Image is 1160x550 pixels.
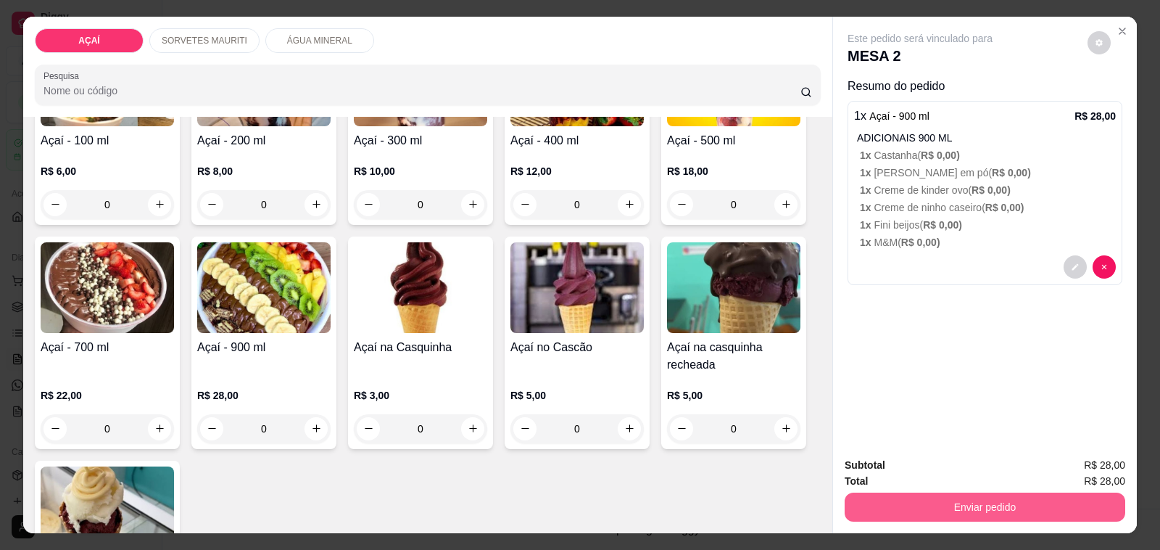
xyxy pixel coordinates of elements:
button: decrease-product-quantity [513,417,536,440]
button: decrease-product-quantity [1093,255,1116,279]
span: 1 x [860,219,874,231]
img: product-image [41,242,174,333]
span: 1 x [860,237,874,248]
img: product-image [197,242,331,333]
span: Açaí - 900 ml [869,110,929,122]
p: MESA 2 [848,46,993,66]
span: R$ 0,00 ) [901,237,940,248]
span: R$ 0,00 ) [992,167,1031,178]
p: R$ 18,00 [667,164,800,178]
span: 1 x [860,184,874,196]
p: R$ 5,00 [510,388,644,403]
p: Creme de ninho caseiro ( [860,200,1116,215]
h4: Açaí - 100 ml [41,132,174,149]
button: Enviar pedido [845,493,1125,522]
p: R$ 6,00 [41,164,174,178]
span: R$ 28,00 [1084,473,1125,489]
h4: Açaí - 300 ml [354,132,487,149]
p: R$ 3,00 [354,388,487,403]
h4: Açaí na Casquinha [354,339,487,356]
h4: Açaí - 200 ml [197,132,331,149]
span: 1 x [860,167,874,178]
label: Pesquisa [43,70,84,82]
span: R$ 0,00 ) [971,184,1011,196]
span: 1 x [860,202,874,213]
p: 1 x [854,107,929,125]
h4: Açaí - 900 ml [197,339,331,356]
button: decrease-product-quantity [357,417,380,440]
p: AÇAÍ [78,35,99,46]
h4: Açaí - 700 ml [41,339,174,356]
h4: Açaí - 400 ml [510,132,644,149]
img: product-image [510,242,644,333]
button: decrease-product-quantity [670,417,693,440]
p: Este pedido será vinculado para [848,31,993,46]
p: [PERSON_NAME] em pó ( [860,165,1116,180]
p: ÁGUA MINERAL [287,35,352,46]
p: R$ 28,00 [197,388,331,403]
p: SORVETES MAURITI [162,35,247,46]
h4: Açaí - 500 ml [667,132,800,149]
p: R$ 10,00 [354,164,487,178]
strong: Total [845,475,868,487]
strong: Subtotal [845,459,885,471]
p: M&M ( [860,235,1116,250]
img: product-image [667,242,800,333]
p: R$ 12,00 [510,164,644,178]
p: ADICIONAIS 900 ML [857,131,1116,145]
p: R$ 28,00 [1074,109,1116,123]
img: product-image [354,242,487,333]
h4: Açaí na casquinha recheada [667,339,800,374]
button: Close [1111,20,1134,43]
input: Pesquisa [43,83,800,98]
p: R$ 8,00 [197,164,331,178]
p: Castanha ( [860,148,1116,163]
span: R$ 0,00 ) [921,149,960,161]
button: increase-product-quantity [618,417,641,440]
button: increase-product-quantity [461,417,484,440]
p: R$ 5,00 [667,388,800,403]
h4: Açaí no Cascão [510,339,644,356]
p: Fini beijos ( [860,218,1116,232]
p: R$ 22,00 [41,388,174,403]
p: Creme de kinder ovo ( [860,183,1116,197]
button: decrease-product-quantity [1087,31,1111,54]
span: R$ 0,00 ) [985,202,1024,213]
span: 1 x [860,149,874,161]
span: R$ 28,00 [1084,457,1125,473]
button: increase-product-quantity [774,417,797,440]
span: R$ 0,00 ) [923,219,962,231]
button: decrease-product-quantity [1064,255,1087,279]
p: Resumo do pedido [848,78,1122,95]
